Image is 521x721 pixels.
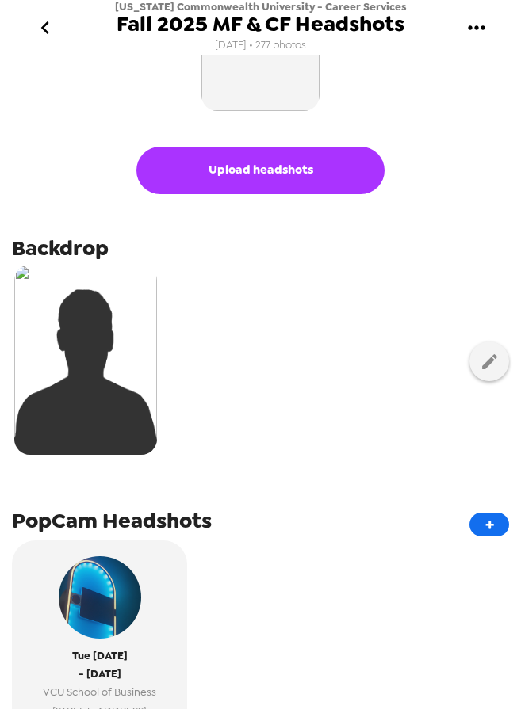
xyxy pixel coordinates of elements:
[12,506,212,535] span: PopCam Headshots
[79,665,121,683] span: - [DATE]
[14,265,157,455] img: silhouette
[72,647,128,665] span: Tue [DATE]
[215,35,306,56] span: [DATE] • 277 photos
[20,702,179,720] span: [STREET_ADDRESS]
[12,234,109,262] span: Backdrop
[59,556,141,639] img: popcam example
[450,2,502,54] button: gallery menu
[136,147,385,194] button: Upload headshots
[19,2,71,54] button: go back
[20,683,179,701] span: VCU School of Business
[469,513,509,536] button: +
[117,13,404,35] span: Fall 2025 MF & CF Headshots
